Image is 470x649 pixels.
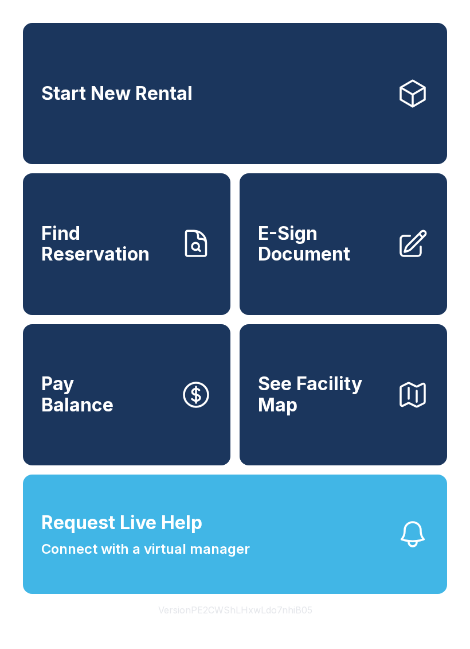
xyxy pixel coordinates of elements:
button: VersionPE2CWShLHxwLdo7nhiB05 [149,594,322,626]
button: Request Live HelpConnect with a virtual manager [23,475,447,594]
button: See Facility Map [240,324,447,465]
a: E-Sign Document [240,173,447,314]
span: Start New Rental [41,83,193,104]
span: E-Sign Document [258,223,387,265]
span: Find Reservation [41,223,171,265]
span: Request Live Help [41,509,202,537]
span: See Facility Map [258,374,387,415]
a: Start New Rental [23,23,447,164]
a: Find Reservation [23,173,230,314]
a: PayBalance [23,324,230,465]
span: Pay Balance [41,374,113,415]
span: Connect with a virtual manager [41,539,250,559]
